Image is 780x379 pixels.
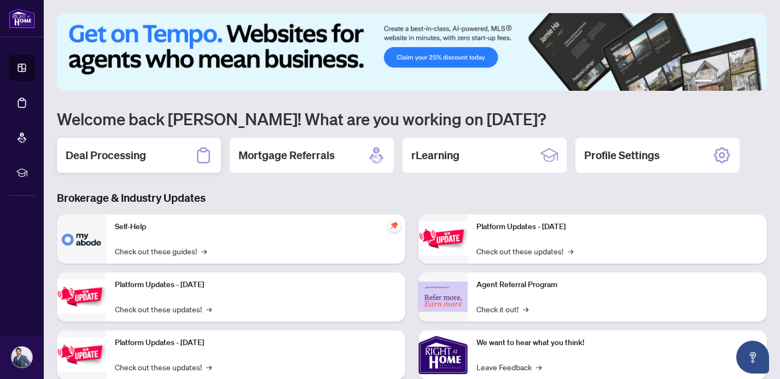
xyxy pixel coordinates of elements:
[536,361,542,373] span: →
[476,279,758,291] p: Agent Referral Program
[743,80,747,84] button: 5
[57,190,767,206] h3: Brokerage & Industry Updates
[57,214,106,264] img: Self-Help
[115,221,397,233] p: Self-Help
[418,282,468,312] img: Agent Referral Program
[115,303,212,315] a: Check out these updates!→
[476,361,542,373] a: Leave Feedback→
[115,337,397,349] p: Platform Updates - [DATE]
[752,80,756,84] button: 6
[238,148,335,163] h2: Mortgage Referrals
[115,361,212,373] a: Check out these updates!→
[411,148,459,163] h2: rLearning
[523,303,528,315] span: →
[476,245,573,257] a: Check out these updates!→
[388,219,401,232] span: pushpin
[736,341,769,374] button: Open asap
[418,221,468,256] img: Platform Updates - June 23, 2025
[206,361,212,373] span: →
[584,148,660,163] h2: Profile Settings
[57,13,767,91] img: Slide 0
[725,80,730,84] button: 3
[476,303,528,315] a: Check it out!→
[11,347,32,368] img: Profile Icon
[115,279,397,291] p: Platform Updates - [DATE]
[9,8,35,28] img: logo
[476,221,758,233] p: Platform Updates - [DATE]
[206,303,212,315] span: →
[717,80,721,84] button: 2
[201,245,207,257] span: →
[57,337,106,372] img: Platform Updates - July 21, 2025
[476,337,758,349] p: We want to hear what you think!
[568,245,573,257] span: →
[57,108,767,129] h1: Welcome back [PERSON_NAME]! What are you working on [DATE]?
[66,148,146,163] h2: Deal Processing
[57,279,106,314] img: Platform Updates - September 16, 2025
[734,80,738,84] button: 4
[115,245,207,257] a: Check out these guides!→
[695,80,712,84] button: 1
